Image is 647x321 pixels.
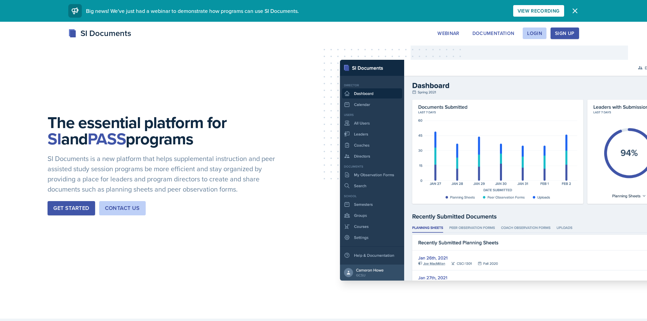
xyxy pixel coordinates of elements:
button: Sign Up [551,28,579,39]
div: Get Started [53,204,89,212]
button: Login [523,28,546,39]
div: View Recording [518,8,560,14]
div: Webinar [437,31,459,36]
div: Documentation [472,31,515,36]
div: Login [527,31,542,36]
button: View Recording [513,5,564,17]
button: Contact Us [99,201,146,215]
button: Get Started [48,201,95,215]
span: Big news! We've just had a webinar to demonstrate how programs can use SI Documents. [86,7,299,15]
div: Contact Us [105,204,140,212]
div: Sign Up [555,31,574,36]
div: SI Documents [68,27,131,39]
button: Webinar [433,28,464,39]
button: Documentation [468,28,519,39]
